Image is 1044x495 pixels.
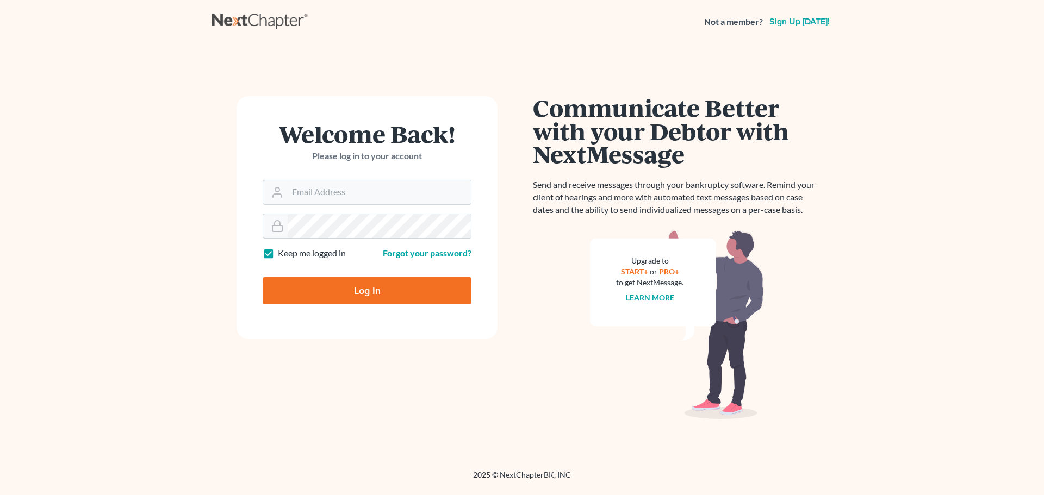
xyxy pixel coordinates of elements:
[533,179,821,216] p: Send and receive messages through your bankruptcy software. Remind your client of hearings and mo...
[263,150,471,162] p: Please log in to your account
[263,122,471,146] h1: Welcome Back!
[650,267,657,276] span: or
[383,248,471,258] a: Forgot your password?
[767,17,832,26] a: Sign up [DATE]!
[621,267,648,276] a: START+
[278,247,346,260] label: Keep me logged in
[704,16,763,28] strong: Not a member?
[659,267,679,276] a: PRO+
[288,180,471,204] input: Email Address
[590,229,764,419] img: nextmessage_bg-59042aed3d76b12b5cd301f8e5b87938c9018125f34e5fa2b7a6b67550977c72.svg
[616,255,683,266] div: Upgrade to
[263,277,471,304] input: Log In
[626,293,674,302] a: Learn more
[616,277,683,288] div: to get NextMessage.
[212,469,832,489] div: 2025 © NextChapterBK, INC
[533,96,821,166] h1: Communicate Better with your Debtor with NextMessage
